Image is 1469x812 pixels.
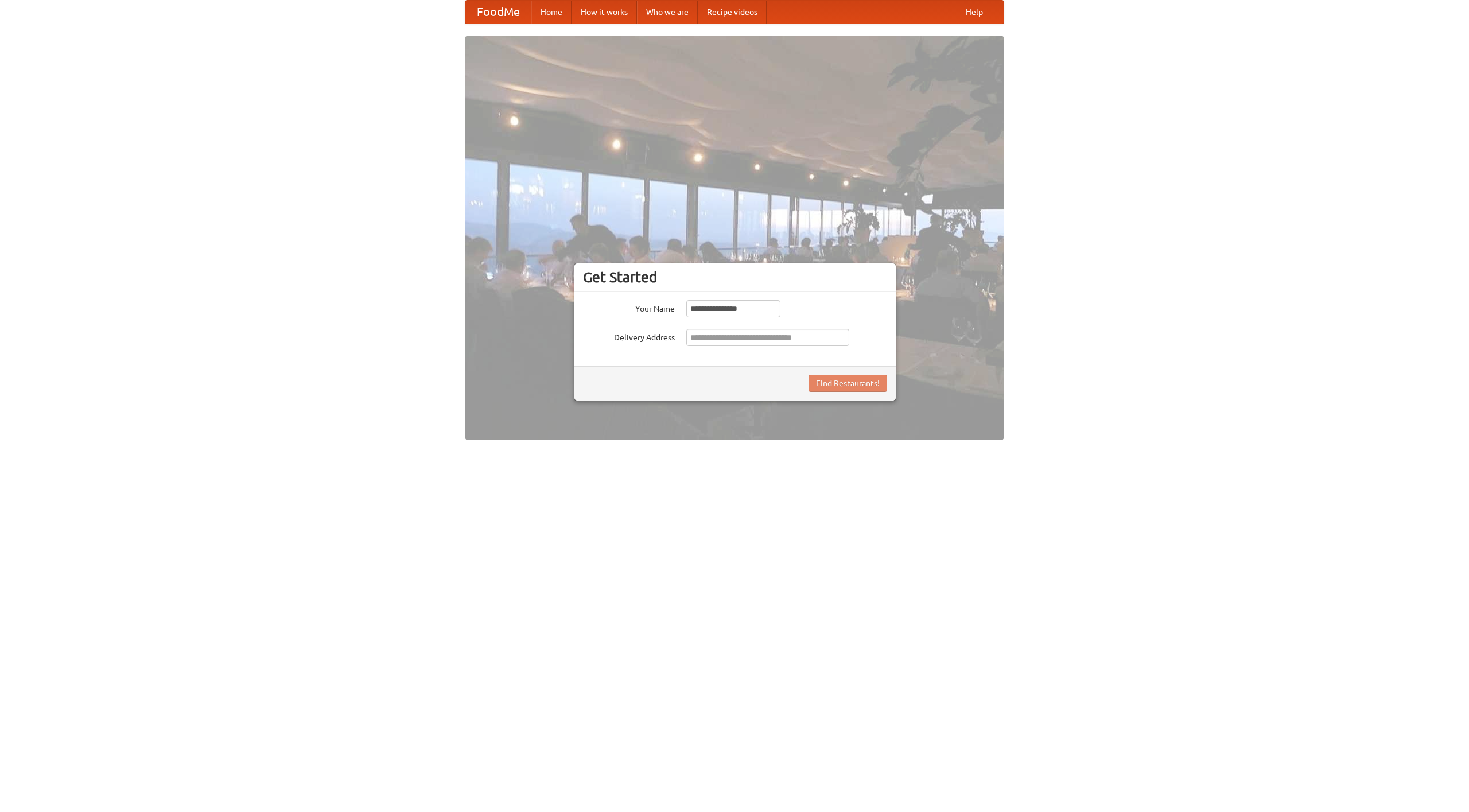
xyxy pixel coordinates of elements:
a: Who we are [637,1,698,24]
label: Delivery Address [583,329,675,343]
label: Your Name [583,300,675,314]
a: FoodMe [465,1,531,24]
a: Home [531,1,572,24]
a: Help [957,1,992,24]
a: Recipe videos [698,1,767,24]
button: Find Restaurants! [809,375,887,392]
h3: Get Started [583,269,887,286]
a: How it works [572,1,637,24]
